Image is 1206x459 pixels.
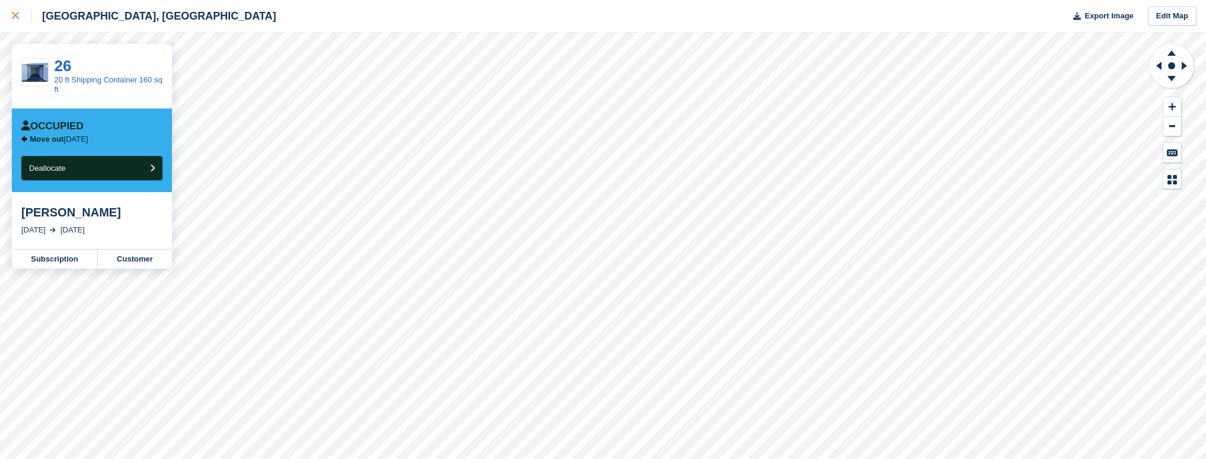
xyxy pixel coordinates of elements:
button: Keyboard Shortcuts [1163,143,1181,162]
span: Export Image [1084,10,1133,22]
div: [PERSON_NAME] [21,205,162,219]
span: Deallocate [29,164,65,173]
button: Zoom Out [1163,117,1181,136]
div: Occupied [21,120,84,132]
a: 26 [55,57,72,75]
div: [DATE] [60,224,85,236]
img: arrow-left-icn-90495f2de72eb5bd0bd1c3c35deca35cc13f817d75bef06ecd7c0b315636ce7e.svg [21,136,27,142]
div: [DATE] [21,224,46,236]
p: [DATE] [30,135,88,144]
div: [GEOGRAPHIC_DATA], [GEOGRAPHIC_DATA] [31,9,276,23]
a: 20 ft Shipping Container 160 sq ft [55,75,162,94]
img: 20191002_132807987_iOS.jpg [22,63,48,82]
button: Export Image [1066,7,1134,26]
button: Zoom In [1163,97,1181,117]
img: arrow-right-light-icn-cde0832a797a2874e46488d9cf13f60e5c3a73dbe684e267c42b8395dfbc2abf.svg [50,228,56,232]
a: Customer [98,250,172,269]
a: Edit Map [1148,7,1197,26]
span: Move out [30,135,64,144]
a: Subscription [12,250,98,269]
button: Deallocate [21,156,162,180]
button: Map Legend [1163,170,1181,189]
